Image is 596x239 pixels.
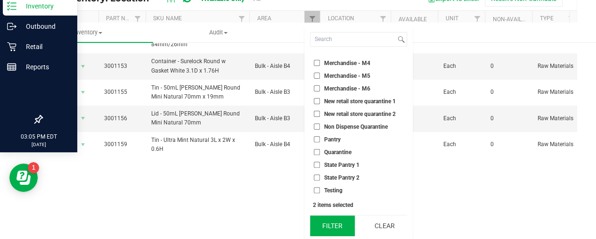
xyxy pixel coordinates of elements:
[7,62,16,72] inline-svg: Reports
[16,61,73,73] p: Reports
[314,149,320,155] input: Quarantine
[23,28,153,37] span: Inventory
[77,138,89,151] span: select
[106,15,144,22] a: Part Number
[398,16,426,23] a: Available
[7,42,16,51] inline-svg: Retail
[396,114,432,123] span: 10800
[539,15,553,22] a: Type
[104,114,140,123] span: 3001156
[310,33,396,46] input: Search
[16,0,73,12] p: Inventory
[324,149,351,155] span: Quarantine
[324,86,370,91] span: Merchandise - M6
[314,60,320,66] input: Merchandise - M4
[153,15,181,22] a: SKU Name
[314,98,320,104] input: New retail store quarantine 1
[324,73,370,79] span: Merchandise - M5
[538,140,573,149] span: Raw Materials
[284,23,414,42] a: Inventory Counts
[361,215,407,236] button: Clear
[104,62,140,71] span: 3001153
[563,11,579,27] a: Filter
[324,99,396,104] span: New retail store quarantine 1
[255,140,314,149] span: Bulk - Aisle B4
[154,28,283,37] span: Audit
[443,140,479,149] span: Each
[77,86,89,99] span: select
[324,111,396,117] span: New retail store quarantine 2
[151,57,244,75] span: Container - Surelock Round w Gasket White 3.1D x 1.76H
[4,141,73,148] p: [DATE]
[490,62,526,71] span: 0
[324,124,388,130] span: Non Dispense Quarantine
[324,188,343,193] span: Testing
[443,114,479,123] span: Each
[443,88,479,97] span: Each
[104,140,140,149] span: 3001159
[375,11,391,27] a: Filter
[324,175,359,181] span: State Pantry 2
[257,15,271,22] a: Area
[255,114,314,123] span: Bulk - Aisle B3
[255,88,314,97] span: Bulk - Aisle B3
[314,187,320,193] input: Testing
[9,164,38,192] iframe: Resource center
[396,62,432,71] span: 6720
[314,162,320,168] input: State Pantry 1
[255,62,314,71] span: Bulk - Aisle B4
[324,60,370,66] span: Merchandise - M4
[314,85,320,91] input: Merchandise - M6
[314,73,320,79] input: Merchandise - M5
[314,111,320,117] input: New retail store quarantine 2
[16,21,73,32] p: Outbound
[324,162,359,168] span: State Pantry 1
[104,88,140,97] span: 3001155
[234,11,249,27] a: Filter
[469,11,485,27] a: Filter
[327,15,354,22] a: Location
[538,114,573,123] span: Raw Materials
[153,23,284,42] a: Audit
[314,174,320,181] input: State Pantry 2
[396,140,432,149] span: 10260
[443,62,479,71] span: Each
[304,11,320,27] a: Filter
[7,1,16,11] inline-svg: Inventory
[23,23,153,42] a: Inventory
[151,83,244,101] span: Tin - 50mL [PERSON_NAME] Round Mini Natural 70mm x 19mm
[538,62,573,71] span: Raw Materials
[28,162,39,173] iframe: Resource center unread badge
[310,215,355,236] button: Filter
[77,60,89,73] span: select
[151,109,244,127] span: Lid - 50mL [PERSON_NAME] Round Mini Natural 70mm
[538,88,573,97] span: Raw Materials
[313,202,404,208] div: 2 items selected
[16,41,73,52] p: Retail
[77,112,89,125] span: select
[130,11,146,27] a: Filter
[7,22,16,31] inline-svg: Outbound
[314,136,320,142] input: Pantry
[314,124,320,130] input: Non Dispense Quarantine
[324,137,341,142] span: Pantry
[490,88,526,97] span: 0
[151,136,244,154] span: Tin - Ultra Mint Natural 3L x 2W x 0.6H
[490,140,526,149] span: 0
[396,88,432,97] span: 10800
[445,15,458,22] a: Unit
[4,132,73,141] p: 03:05 PM EDT
[490,114,526,123] span: 0
[492,16,534,23] a: Non-Available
